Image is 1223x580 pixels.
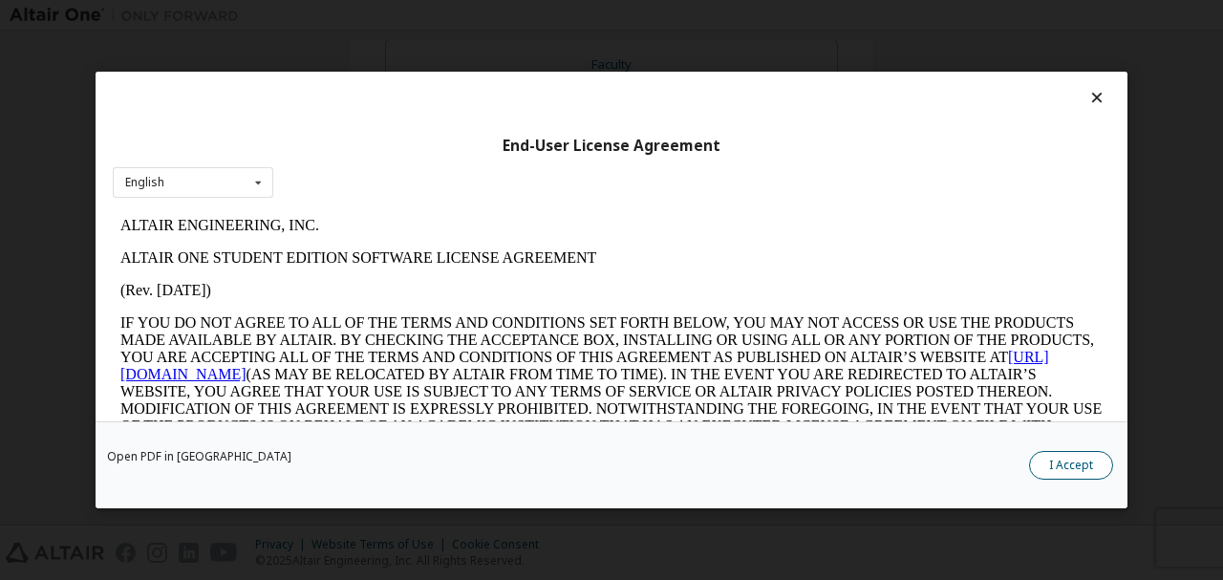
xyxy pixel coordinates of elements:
[125,177,164,188] div: English
[8,40,990,57] p: ALTAIR ONE STUDENT EDITION SOFTWARE LICENSE AGREEMENT
[107,451,291,462] a: Open PDF in [GEOGRAPHIC_DATA]
[8,8,990,25] p: ALTAIR ENGINEERING, INC.
[8,73,990,90] p: (Rev. [DATE])
[113,137,1110,156] div: End-User License Agreement
[8,105,990,243] p: IF YOU DO NOT AGREE TO ALL OF THE TERMS AND CONDITIONS SET FORTH BELOW, YOU MAY NOT ACCESS OR USE...
[1029,451,1113,480] button: I Accept
[8,258,990,327] p: This Altair One Student Edition Software License Agreement (“Agreement”) is between Altair Engine...
[8,140,936,173] a: [URL][DOMAIN_NAME]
